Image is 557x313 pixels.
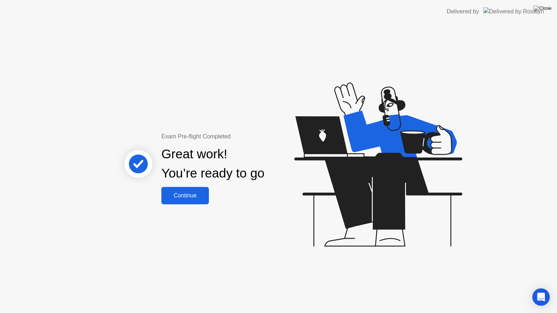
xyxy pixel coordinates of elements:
[447,7,479,16] div: Delivered by
[161,145,264,183] div: Great work! You’re ready to go
[161,187,209,204] button: Continue
[483,7,544,16] img: Delivered by Rosalyn
[533,5,552,11] img: Close
[532,288,550,306] div: Open Intercom Messenger
[164,192,207,199] div: Continue
[161,132,311,141] div: Exam Pre-flight Completed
